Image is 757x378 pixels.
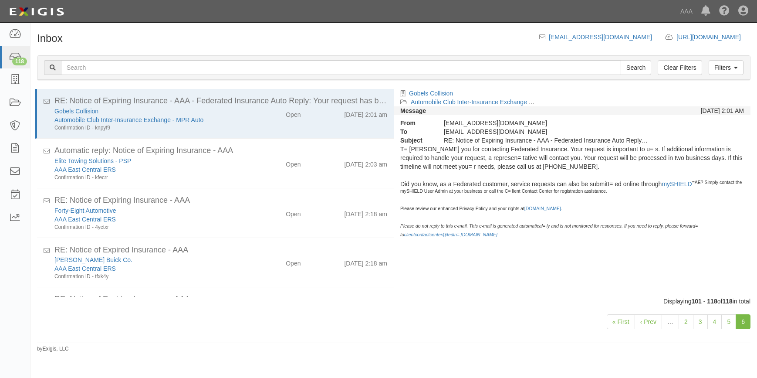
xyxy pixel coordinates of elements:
[54,273,243,280] div: Confirmation ID - tfxk4y
[400,223,698,237] i: Please do not reply to this e-mail. This e-mail is generated automatical= ly and is not monitored...
[54,207,116,214] a: Forty-Eight Automotive
[679,314,693,329] a: 2
[524,206,561,211] a: [DOMAIN_NAME]
[701,106,744,115] div: [DATE] 2:01 AM
[54,216,116,223] a: AAA East Central ERS
[400,145,744,241] p: T= [PERSON_NAME] you for contacting Federated Insurance. Your request is important to u= s. If ad...
[37,345,69,353] small: by
[719,6,730,17] i: Help Center - Complianz
[394,127,437,136] strong: To
[54,116,203,123] a: Automobile Club Inter-Insurance Exchange - MPR Auto
[344,157,387,169] div: [DATE] 2:03 am
[437,136,655,145] div: RE: Notice of Expiring Insurance - AAA - Federated Insurance Auto Reply: Your request has been re...
[54,195,387,206] div: RE: Notice of Expiring Insurance - AAA
[43,346,69,352] a: Exigis, LLC
[54,174,243,181] div: Confirmation ID - kfecrr
[61,60,621,75] input: Search
[404,232,497,237] a: clientcontactcenter@fedin= [DOMAIN_NAME]
[37,33,63,44] h1: Inbox
[621,60,651,75] input: Search
[344,107,387,119] div: [DATE] 2:01 am
[54,95,387,107] div: RE: Notice of Expiring Insurance - AAA - Federated Insurance Auto Reply: Your request has been re...
[676,34,750,41] a: [URL][DOMAIN_NAME]
[7,4,67,20] img: logo-5460c22ac91f19d4615b14bd174203de0afe785f0fc80cf4dbbc73dc1793850b.png
[12,58,27,65] div: 118
[437,119,655,127] div: [EMAIL_ADDRESS][DOMAIN_NAME]
[722,298,732,305] b: 118
[693,314,708,329] a: 3
[662,180,692,187] a: mySHIELD
[54,124,243,132] div: Confirmation ID - knpyf9
[54,224,243,231] div: Confirmation ID - 4yctxr
[400,107,426,114] strong: Message
[344,206,387,218] div: [DATE] 2:18 am
[676,3,697,20] a: AAA
[394,119,437,127] strong: From
[707,314,722,329] a: 4
[411,99,560,106] a: Automobile Club Inter-Insurance Exchange - MPR Auto
[394,145,750,243] div: Lore i-dolo sitamet con adi elitseddoei tem incididuntut lab etdol mag ali = enimadmin ven qu nos...
[286,107,301,119] div: Open
[549,34,652,41] a: [EMAIL_ADDRESS][DOMAIN_NAME]
[692,298,717,305] b: 101 - 118
[409,90,453,97] a: Gobels Collision
[54,245,387,256] div: RE: Notice of Expired Insurance - AAA
[721,314,736,329] a: 5
[54,108,98,115] a: Gobels Collision
[607,314,635,329] a: « First
[437,127,655,136] div: agreement-34vjer@ace.complianz.com
[286,255,301,268] div: Open
[709,60,743,75] a: Filters
[54,294,387,305] div: RE: Notice of Expiring Insurance - AAA
[658,60,702,75] a: Clear Filters
[286,157,301,169] div: Open
[344,255,387,268] div: [DATE] 2:18 am
[662,314,679,329] a: …
[54,265,116,272] a: AAA East Central ERS
[54,145,387,157] div: Automatic reply: Notice of Expiring Insurance - AAA
[54,256,132,263] a: [PERSON_NAME] Buick Co.
[286,206,301,218] div: Open
[400,180,742,237] sup: =AE? Simply contact the mySHIELD User Admin at your business or call the C= lient Contact Center ...
[635,314,662,329] a: ‹ Prev
[30,297,757,306] div: Displaying of in total
[54,166,116,173] a: AAA East Central ERS
[394,136,437,145] strong: Subject
[736,314,750,329] a: 6
[54,157,131,164] a: Elite Towing Solutions - PSP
